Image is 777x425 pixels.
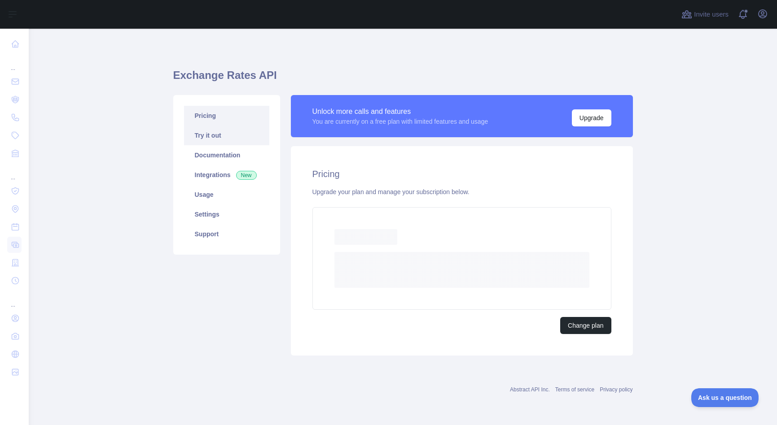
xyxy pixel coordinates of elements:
a: Abstract API Inc. [510,386,550,393]
button: Invite users [680,7,730,22]
span: New [236,171,257,180]
a: Terms of service [555,386,594,393]
div: ... [7,291,22,308]
a: Documentation [184,145,269,165]
div: You are currently on a free plan with limited features and usage [312,117,488,126]
a: Support [184,224,269,244]
div: Unlock more calls and features [312,106,488,117]
span: Invite users [694,9,729,20]
div: ... [7,163,22,181]
button: Upgrade [572,109,611,126]
iframe: Toggle Customer Support [691,388,759,407]
div: Upgrade your plan and manage your subscription below. [312,187,611,196]
a: Pricing [184,106,269,126]
a: Integrations New [184,165,269,185]
div: ... [7,54,22,72]
a: Try it out [184,126,269,145]
a: Usage [184,185,269,204]
h1: Exchange Rates API [173,68,633,90]
h2: Pricing [312,168,611,180]
button: Change plan [560,317,611,334]
a: Settings [184,204,269,224]
a: Privacy policy [600,386,632,393]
